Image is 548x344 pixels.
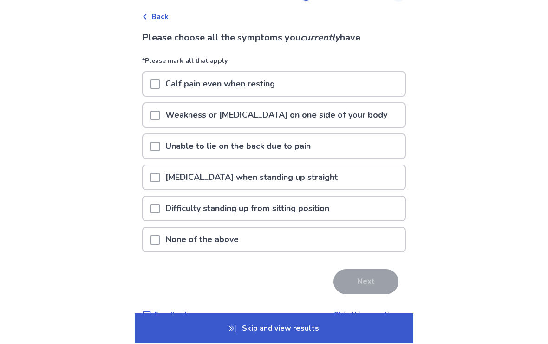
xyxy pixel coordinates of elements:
[151,12,169,23] span: Back
[160,166,343,190] p: [MEDICAL_DATA] when standing up straight
[333,270,398,295] button: Next
[160,198,335,221] p: Difficulty standing up from sitting position
[142,32,406,46] p: Please choose all the symptoms you have
[160,104,393,128] p: Weakness or [MEDICAL_DATA] on one side of your body
[142,57,406,72] p: *Please mark all that apply
[160,73,281,97] p: Calf pain even when resting
[160,229,244,252] p: None of the above
[142,310,189,321] a: Feedback
[160,135,316,159] p: Unable to lie on the back due to pain
[300,32,340,45] i: currently
[135,314,413,344] p: Skip and view results
[154,310,189,321] p: Feedback
[334,311,398,321] a: Skip this question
